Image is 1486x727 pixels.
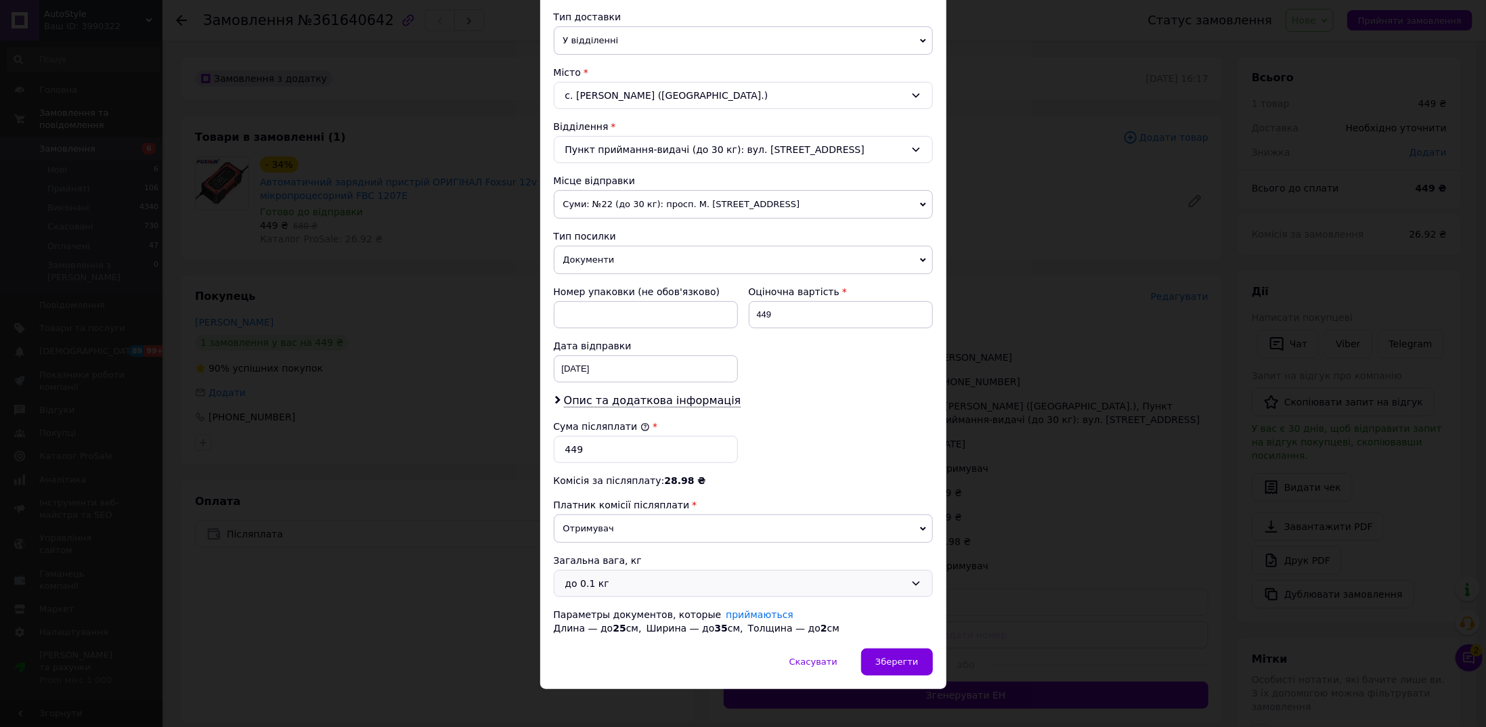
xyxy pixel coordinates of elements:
span: Документи [554,246,933,274]
a: приймаються [726,609,793,620]
span: Зберегти [875,657,918,667]
div: Параметры документов, которые Длина — до см, Ширина — до см, Толщина — до см [554,608,933,635]
div: Номер упаковки (не обов'язково) [554,285,738,299]
div: Загальна вага, кг [554,554,933,567]
span: Тип посилки [554,231,616,242]
span: Скасувати [789,657,837,667]
div: Дата відправки [554,339,738,353]
div: Комісія за післяплату: [554,474,933,487]
div: Місто [554,66,933,79]
div: Відділення [554,120,933,133]
span: Тип доставки [554,12,621,22]
span: Платник комісії післяплати [554,500,690,510]
span: 25 [613,623,626,634]
span: Суми: №22 (до 30 кг): просп. М. [STREET_ADDRESS] [554,190,933,219]
span: Опис та додаткова інформація [564,394,741,407]
span: Місце відправки [554,175,636,186]
span: У відділенні [554,26,933,55]
div: Оціночна вартість [749,285,933,299]
div: с. [PERSON_NAME] ([GEOGRAPHIC_DATA].) [554,82,933,109]
label: Сума післяплати [554,421,650,432]
div: до 0.1 кг [565,576,905,591]
span: 28.98 ₴ [664,475,705,486]
span: 35 [715,623,728,634]
div: Пункт приймання-видачі (до 30 кг): вул. [STREET_ADDRESS] [554,136,933,163]
span: Отримувач [554,514,933,543]
span: 2 [821,623,827,634]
